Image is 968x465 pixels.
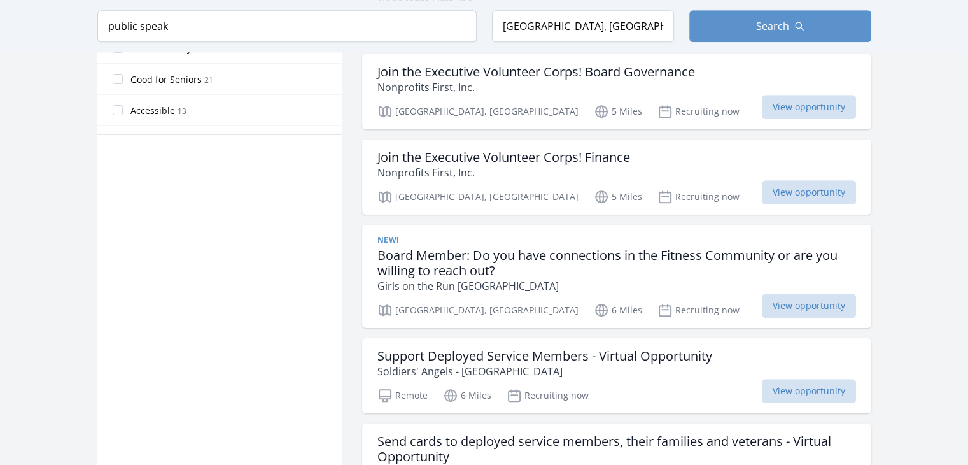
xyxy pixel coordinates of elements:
p: [GEOGRAPHIC_DATA], [GEOGRAPHIC_DATA] [377,104,579,119]
input: Accessible 13 [113,105,123,115]
span: View opportunity [762,294,856,318]
p: 6 Miles [594,303,642,318]
p: Recruiting now [657,189,740,204]
input: Keyword [97,10,477,42]
h3: Join the Executive Volunteer Corps! Board Governance [377,64,695,80]
a: Support Deployed Service Members - Virtual Opportunity Soldiers' Angels - [GEOGRAPHIC_DATA] Remot... [362,338,871,413]
p: 6 Miles [443,388,491,403]
a: Join the Executive Volunteer Corps! Board Governance Nonprofits First, Inc. [GEOGRAPHIC_DATA], [G... [362,54,871,129]
p: 5 Miles [594,189,642,204]
p: Remote [377,388,428,403]
h3: Send cards to deployed service members, their families and veterans - Virtual Opportunity [377,434,856,464]
p: Recruiting now [507,388,589,403]
a: New! Board Member: Do you have connections in the Fitness Community or are you willing to reach o... [362,225,871,328]
p: Soldiers' Angels - [GEOGRAPHIC_DATA] [377,364,712,379]
span: Search [756,18,789,34]
a: Join the Executive Volunteer Corps! Finance Nonprofits First, Inc. [GEOGRAPHIC_DATA], [GEOGRAPHIC... [362,139,871,215]
span: View opportunity [762,180,856,204]
h3: Support Deployed Service Members - Virtual Opportunity [377,348,712,364]
span: View opportunity [762,379,856,403]
p: Nonprofits First, Inc. [377,165,630,180]
p: [GEOGRAPHIC_DATA], [GEOGRAPHIC_DATA] [377,303,579,318]
span: 13 [178,106,186,117]
h3: Board Member: Do you have connections in the Fitness Community or are you willing to reach out? [377,248,856,278]
span: Accessible [130,104,175,117]
span: Good for Seniors [130,73,202,86]
input: Location [492,10,674,42]
h3: Join the Executive Volunteer Corps! Finance [377,150,630,165]
p: Nonprofits First, Inc. [377,80,695,95]
span: View opportunity [762,95,856,119]
p: 5 Miles [594,104,642,119]
span: New! [377,235,399,245]
input: Good for Seniors 21 [113,74,123,84]
p: [GEOGRAPHIC_DATA], [GEOGRAPHIC_DATA] [377,189,579,204]
p: Girls on the Run [GEOGRAPHIC_DATA] [377,278,856,294]
span: 21 [204,75,213,85]
p: Recruiting now [657,303,740,318]
p: Recruiting now [657,104,740,119]
button: Search [689,10,871,42]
